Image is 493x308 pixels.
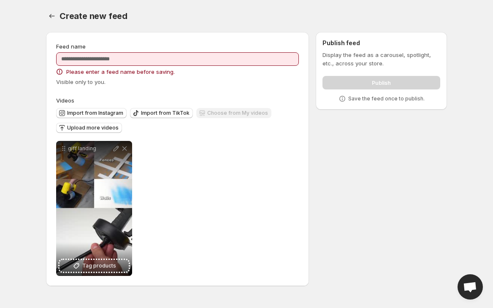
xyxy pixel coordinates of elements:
[322,39,440,47] h2: Publish feed
[56,123,122,133] button: Upload more videos
[458,274,483,300] a: Open chat
[56,108,127,118] button: Import from Instagram
[56,78,106,85] span: Visible only to you.
[56,43,86,50] span: Feed name
[322,51,440,68] p: Display the feed as a carousel, spotlight, etc., across your store.
[56,97,74,104] span: Videos
[66,68,175,76] span: Please enter a feed name before saving.
[67,110,123,116] span: Import from Instagram
[56,141,132,276] div: giff landingTag products
[141,110,190,116] span: Import from TikTok
[46,10,58,22] button: Settings
[60,260,129,272] button: Tag products
[67,124,119,131] span: Upload more videos
[68,145,112,152] p: giff landing
[348,95,425,102] p: Save the feed once to publish.
[60,11,127,21] span: Create new feed
[82,262,116,270] span: Tag products
[130,108,193,118] button: Import from TikTok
